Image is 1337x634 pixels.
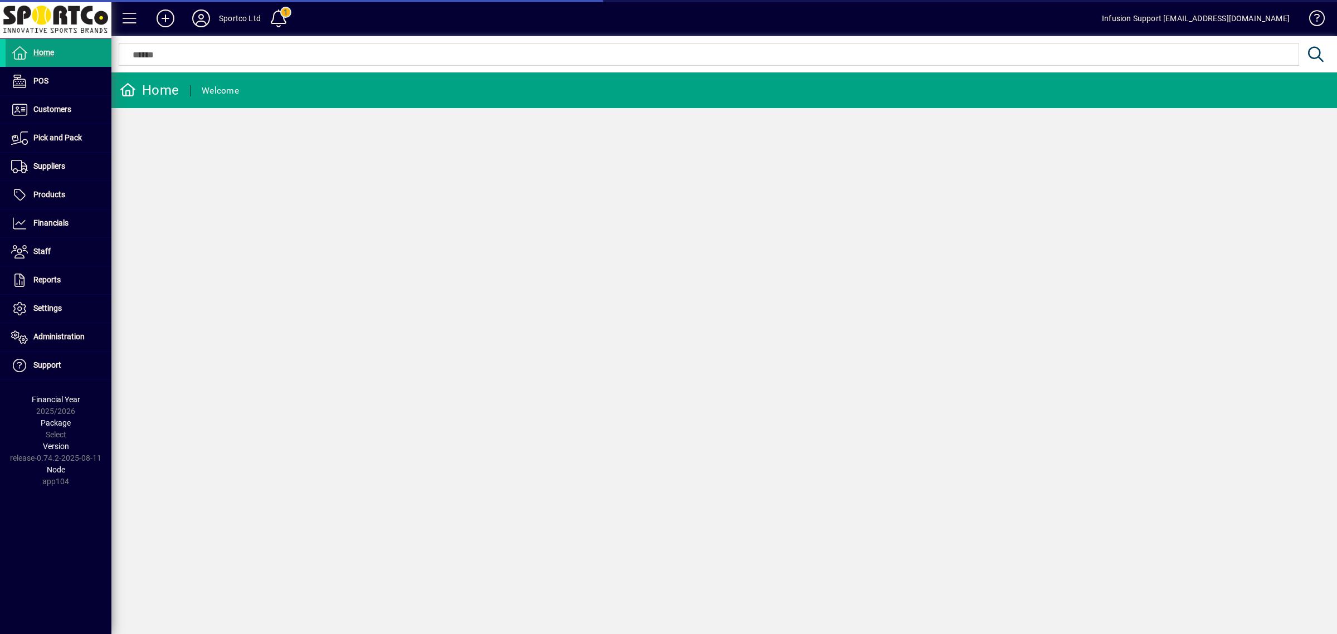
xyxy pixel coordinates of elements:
[41,418,71,427] span: Package
[47,465,65,474] span: Node
[202,82,239,100] div: Welcome
[33,247,51,256] span: Staff
[6,209,111,237] a: Financials
[6,124,111,152] a: Pick and Pack
[33,275,61,284] span: Reports
[183,8,219,28] button: Profile
[6,266,111,294] a: Reports
[32,395,80,404] span: Financial Year
[33,360,61,369] span: Support
[6,238,111,266] a: Staff
[6,352,111,379] a: Support
[148,8,183,28] button: Add
[6,153,111,181] a: Suppliers
[33,105,71,114] span: Customers
[33,218,69,227] span: Financials
[6,295,111,323] a: Settings
[6,67,111,95] a: POS
[6,181,111,209] a: Products
[43,442,69,451] span: Version
[33,332,85,341] span: Administration
[33,133,82,142] span: Pick and Pack
[33,304,62,313] span: Settings
[6,96,111,124] a: Customers
[120,81,179,99] div: Home
[33,190,65,199] span: Products
[33,162,65,170] span: Suppliers
[1301,2,1323,38] a: Knowledge Base
[33,48,54,57] span: Home
[33,76,48,85] span: POS
[6,323,111,351] a: Administration
[219,9,261,27] div: Sportco Ltd
[1102,9,1290,27] div: Infusion Support [EMAIL_ADDRESS][DOMAIN_NAME]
